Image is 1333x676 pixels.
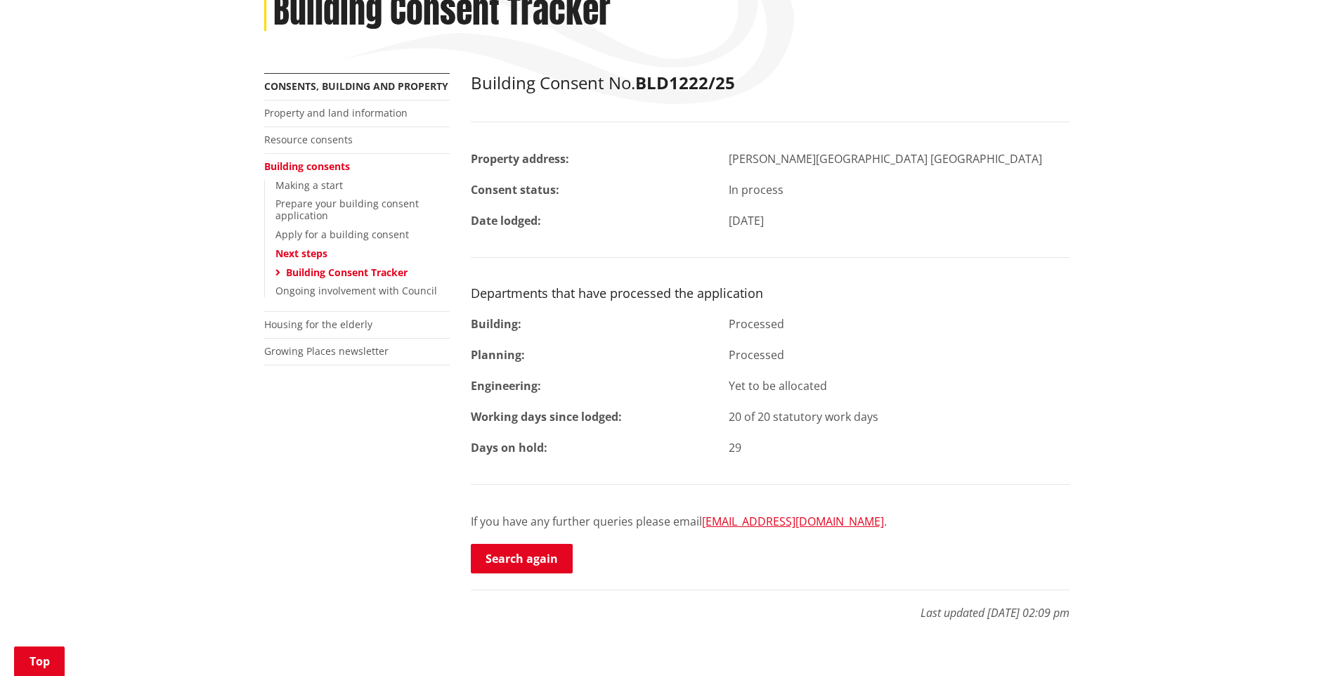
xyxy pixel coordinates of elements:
[275,247,327,260] a: Next steps
[718,408,1080,425] div: 20 of 20 statutory work days
[264,318,372,331] a: Housing for the elderly
[718,346,1080,363] div: Processed
[471,347,525,363] strong: Planning:
[471,316,521,332] strong: Building:
[275,197,419,222] a: Prepare your building consent application
[471,590,1069,621] p: Last updated [DATE] 02:09 pm
[471,286,1069,301] h3: Departments that have processed the application
[264,160,350,173] a: Building consents
[264,344,389,358] a: Growing Places newsletter
[718,439,1080,456] div: 29
[1268,617,1319,668] iframe: Messenger Launcher
[718,377,1080,394] div: Yet to be allocated
[471,151,569,167] strong: Property address:
[702,514,884,529] a: [EMAIL_ADDRESS][DOMAIN_NAME]
[471,73,1069,93] h2: Building Consent No.
[286,266,408,279] a: Building Consent Tracker
[471,513,1069,530] p: If you have any further queries please email .
[264,133,353,146] a: Resource consents
[275,284,437,297] a: Ongoing involvement with Council
[718,212,1080,229] div: [DATE]
[471,409,622,424] strong: Working days since lodged:
[275,178,343,192] a: Making a start
[264,79,448,93] a: Consents, building and property
[635,71,735,94] strong: BLD1222/25
[471,440,547,455] strong: Days on hold:
[471,182,559,197] strong: Consent status:
[14,646,65,676] a: Top
[471,213,541,228] strong: Date lodged:
[718,150,1080,167] div: [PERSON_NAME][GEOGRAPHIC_DATA] [GEOGRAPHIC_DATA]
[264,106,408,119] a: Property and land information
[275,228,409,241] a: Apply for a building consent
[718,181,1080,198] div: In process
[718,316,1080,332] div: Processed
[471,378,541,394] strong: Engineering:
[471,544,573,573] a: Search again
